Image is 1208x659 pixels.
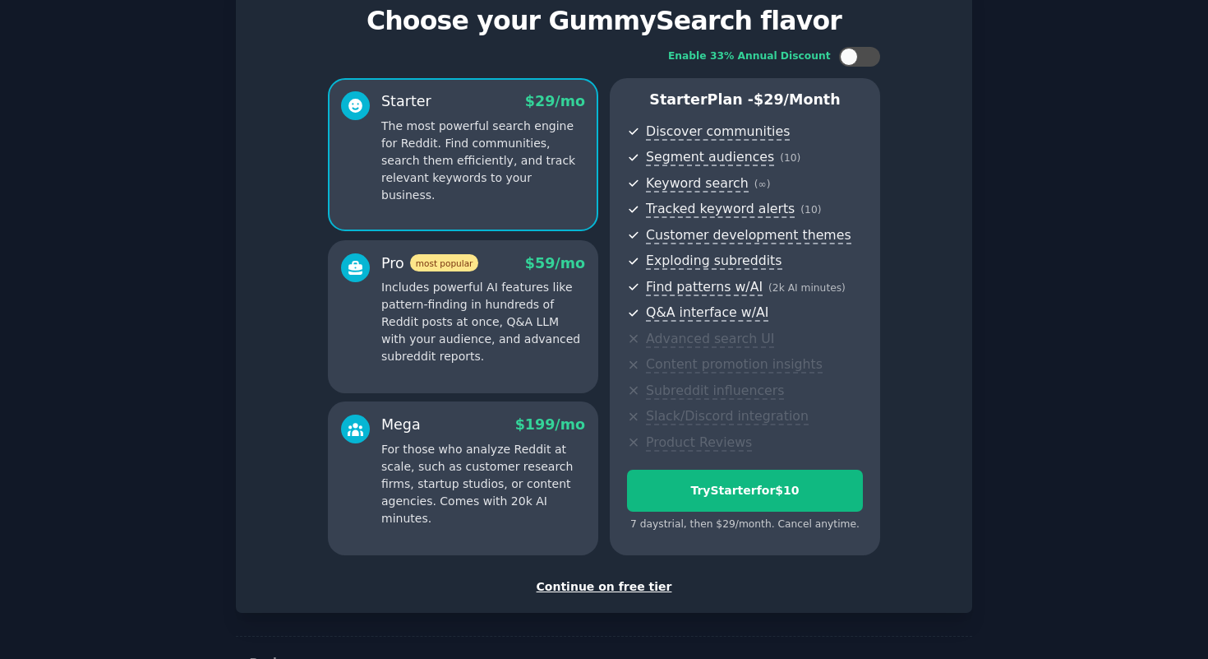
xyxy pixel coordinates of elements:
[525,255,585,271] span: $ 59 /mo
[646,123,790,141] span: Discover communities
[381,279,585,365] p: Includes powerful AI features like pattern-finding in hundreds of Reddit posts at once, Q&A LLM w...
[253,578,955,596] div: Continue on free tier
[646,356,823,374] span: Content promotion insights
[381,91,431,112] div: Starter
[410,254,479,271] span: most popular
[381,415,421,435] div: Mega
[646,304,768,322] span: Q&A interface w/AI
[515,416,585,433] span: $ 199 /mo
[627,470,863,512] button: TryStarterfor$10
[646,201,795,218] span: Tracked keyword alerts
[381,253,478,274] div: Pro
[800,204,821,216] span: ( 10 )
[768,282,846,294] span: ( 2k AI minutes )
[525,93,585,109] span: $ 29 /mo
[754,179,771,190] span: ( ∞ )
[646,434,752,452] span: Product Reviews
[780,152,800,164] span: ( 10 )
[646,408,809,425] span: Slack/Discord integration
[668,49,831,64] div: Enable 33% Annual Discount
[628,482,862,499] div: Try Starter for $10
[381,118,585,204] p: The most powerful search engine for Reddit. Find communities, search them efficiently, and track ...
[253,7,955,35] p: Choose your GummySearch flavor
[627,517,863,532] div: 7 days trial, then $ 29 /month . Cancel anytime.
[381,441,585,527] p: For those who analyze Reddit at scale, such as customer research firms, startup studios, or conte...
[646,253,782,270] span: Exploding subreddits
[646,227,851,244] span: Customer development themes
[754,91,841,108] span: $ 29 /month
[646,279,763,296] span: Find patterns w/AI
[627,90,863,110] p: Starter Plan -
[646,175,749,193] span: Keyword search
[646,383,784,400] span: Subreddit influencers
[646,149,774,166] span: Segment audiences
[646,331,774,348] span: Advanced search UI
